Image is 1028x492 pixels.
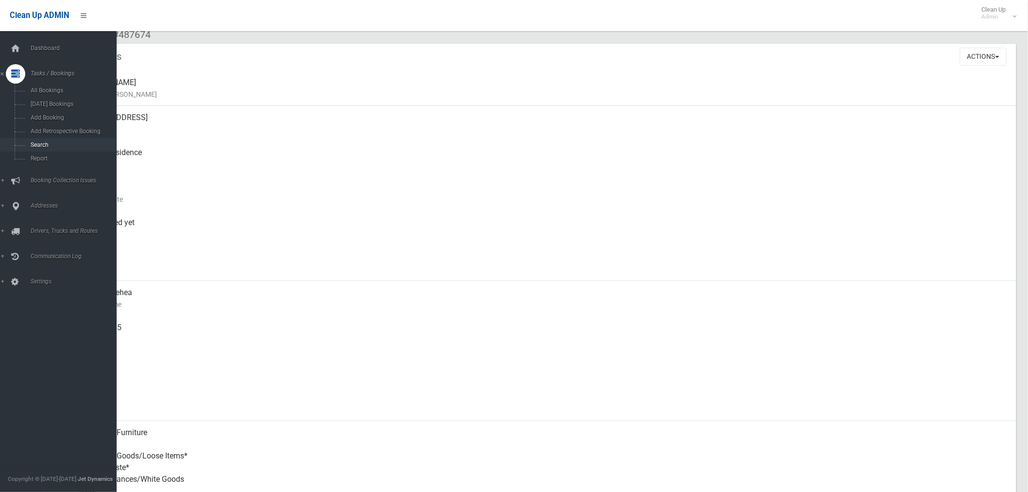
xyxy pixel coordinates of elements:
div: [PERSON_NAME] [78,71,1009,106]
small: Collection Date [78,193,1009,205]
span: Clean Up ADMIN [10,11,69,20]
span: Tasks / Bookings [28,70,125,77]
div: [DATE] [78,176,1009,211]
small: Admin [982,13,1006,20]
span: Search [28,141,117,148]
small: Landline [78,369,1009,380]
span: Clean Up [977,6,1016,20]
div: Tateama Hehea [78,281,1009,316]
span: Settings [28,278,125,285]
span: Report [28,155,117,162]
small: Pickup Point [78,158,1009,170]
small: Email [78,404,1009,415]
small: Name of [PERSON_NAME] [78,88,1009,100]
div: Not collected yet [78,211,1009,246]
span: Drivers, Trucks and Routes [28,228,125,234]
strong: Jet Dynamics [78,475,113,482]
span: Addresses [28,202,125,209]
span: Add Retrospective Booking [28,128,117,135]
div: Front of Residence [78,141,1009,176]
div: [DATE] [78,246,1009,281]
div: None given [78,351,1009,386]
button: Actions [960,48,1007,66]
div: None given [78,386,1009,421]
div: 0422216165 [78,316,1009,351]
span: Booking Collection Issues [28,177,125,184]
span: Add Booking [28,114,117,121]
span: Communication Log [28,253,125,260]
small: Mobile [78,334,1009,345]
div: [STREET_ADDRESS] [78,106,1009,141]
small: Address [78,123,1009,135]
small: Collected At [78,228,1009,240]
span: [DATE] Bookings [28,101,117,107]
span: All Bookings [28,87,117,94]
li: #487674 [106,26,151,44]
span: Dashboard [28,45,125,52]
small: Contact Name [78,299,1009,310]
span: Copyright © [DATE]-[DATE] [8,475,76,482]
small: Zone [78,264,1009,275]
